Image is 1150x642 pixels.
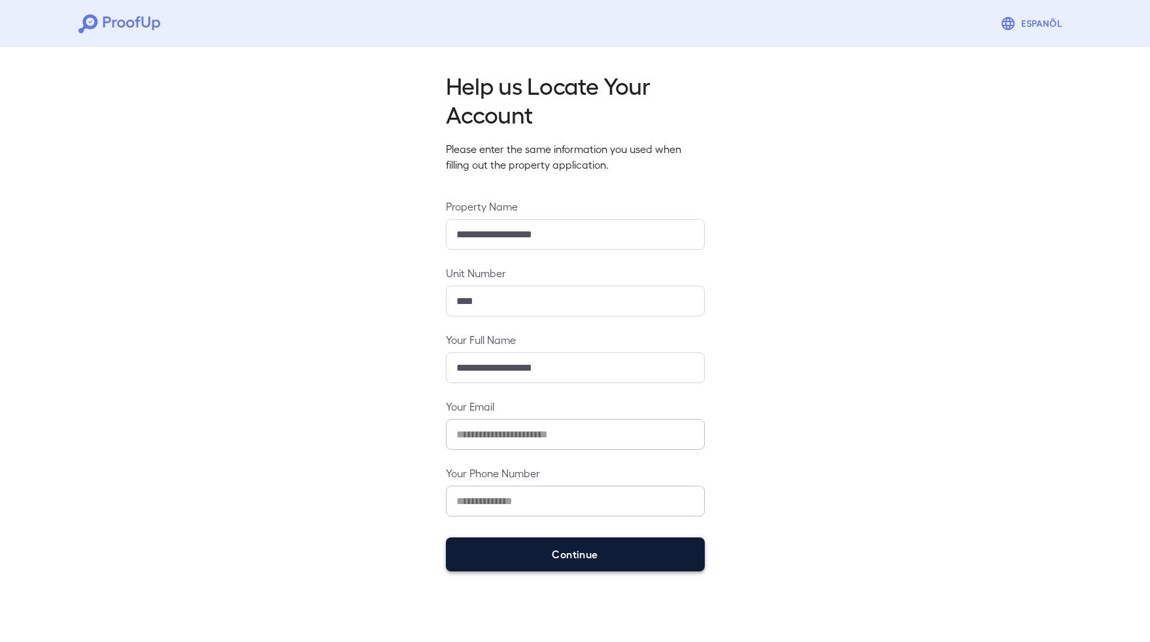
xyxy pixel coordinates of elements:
[446,399,705,414] label: Your Email
[446,71,705,128] h2: Help us Locate Your Account
[446,332,705,347] label: Your Full Name
[446,537,705,571] button: Continue
[446,199,705,214] label: Property Name
[446,141,705,173] p: Please enter the same information you used when filling out the property application.
[446,465,705,481] label: Your Phone Number
[995,10,1072,37] button: Espanõl
[446,265,705,280] label: Unit Number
